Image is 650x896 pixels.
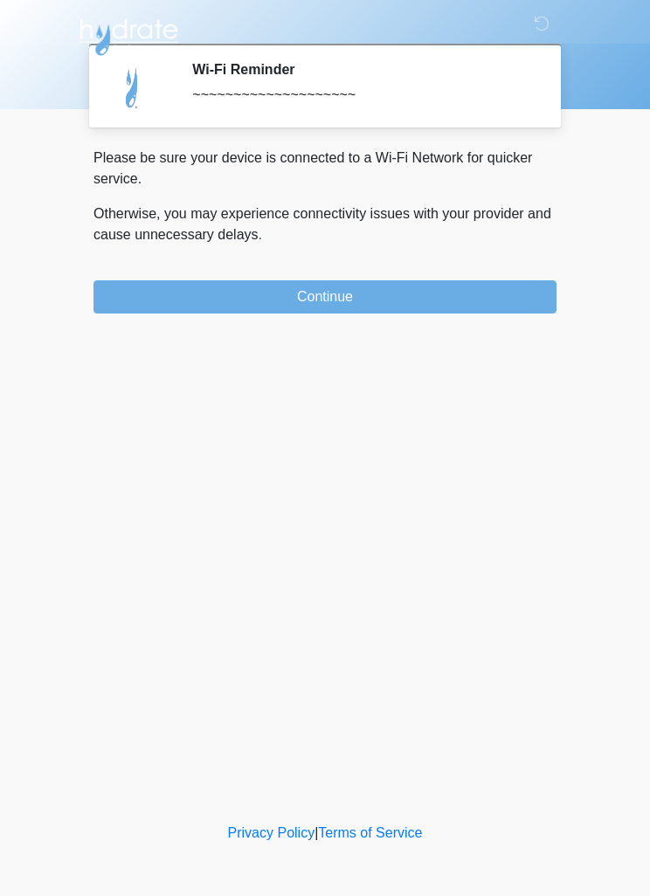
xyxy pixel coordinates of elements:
[93,203,557,245] p: Otherwise, you may experience connectivity issues with your provider and cause unnecessary delays
[93,280,557,314] button: Continue
[107,61,159,114] img: Agent Avatar
[192,85,530,106] div: ~~~~~~~~~~~~~~~~~~~~
[315,825,318,840] a: |
[318,825,422,840] a: Terms of Service
[259,227,262,242] span: .
[93,148,557,190] p: Please be sure your device is connected to a Wi-Fi Network for quicker service.
[76,13,181,57] img: Hydrate IV Bar - Scottsdale Logo
[228,825,315,840] a: Privacy Policy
